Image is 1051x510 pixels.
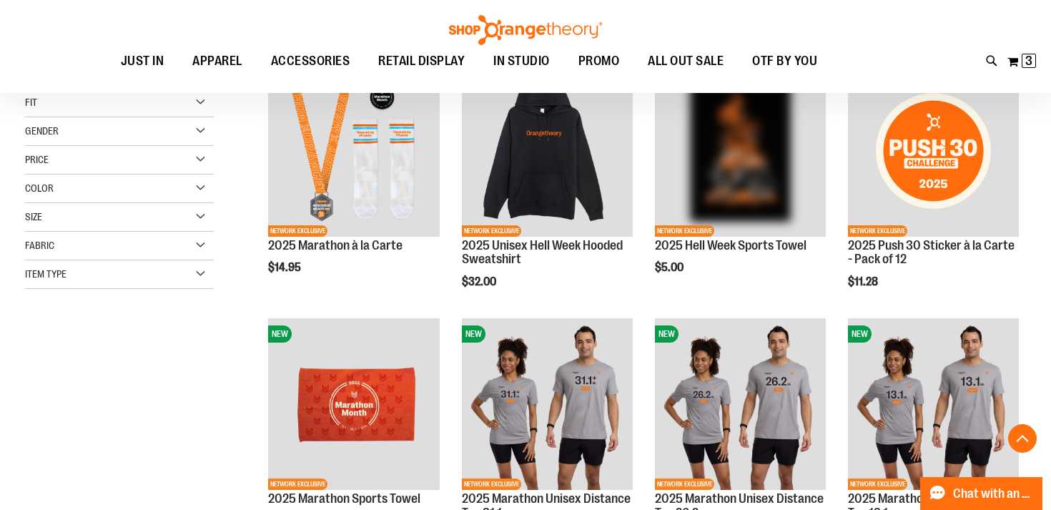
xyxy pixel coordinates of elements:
[655,261,686,274] span: $5.00
[462,318,633,489] img: 2025 Marathon Unisex Distance Tee 31.1
[848,65,1019,236] img: 2025 Push 30 Sticker à la Carte - Pack of 12
[462,65,633,236] img: 2025 Hell Week Hooded Sweatshirt
[648,58,833,310] div: product
[268,65,439,238] a: 2025 Marathon à la CarteNEWNETWORK EXCLUSIVE
[271,45,350,77] span: ACCESSORIES
[25,268,66,280] span: Item Type
[462,479,521,490] span: NETWORK EXCLUSIVE
[25,182,54,194] span: Color
[268,491,420,506] a: 2025 Marathon Sports Towel
[268,65,439,236] img: 2025 Marathon à la Carte
[848,318,1019,491] a: 2025 Marathon Unisex Distance Tee 13.1NEWNETWORK EXCLUSIVE
[655,225,714,237] span: NETWORK EXCLUSIVE
[848,275,880,288] span: $11.28
[462,275,498,288] span: $32.00
[25,125,59,137] span: Gender
[848,65,1019,238] a: 2025 Push 30 Sticker à la Carte - Pack of 12NEWNETWORK EXCLUSIVE
[462,238,623,267] a: 2025 Unisex Hell Week Hooded Sweatshirt
[447,15,604,45] img: Shop Orangetheory
[25,97,37,108] span: Fit
[1025,54,1032,68] span: 3
[268,261,303,274] span: $14.95
[462,225,521,237] span: NETWORK EXCLUSIVE
[462,318,633,491] a: 2025 Marathon Unisex Distance Tee 31.1NEWNETWORK EXCLUSIVE
[462,325,485,343] span: NEW
[1008,424,1037,453] button: Back To Top
[655,325,679,343] span: NEW
[655,65,826,238] a: 2025 Hell Week Sports TowelNEWNETWORK EXCLUSIVE
[493,45,550,77] span: IN STUDIO
[25,240,54,251] span: Fabric
[848,238,1015,267] a: 2025 Push 30 Sticker à la Carte - Pack of 12
[655,238,806,252] a: 2025 Hell Week Sports Towel
[655,318,826,491] a: 2025 Marathon Unisex Distance Tee 26.2NEWNETWORK EXCLUSIVE
[268,479,327,490] span: NETWORK EXCLUSIVE
[578,45,620,77] span: PROMO
[655,65,826,236] img: 2025 Hell Week Sports Towel
[455,58,640,325] div: product
[25,211,42,222] span: Size
[378,45,465,77] span: RETAIL DISPLAY
[268,225,327,237] span: NETWORK EXCLUSIVE
[848,479,907,490] span: NETWORK EXCLUSIVE
[848,225,907,237] span: NETWORK EXCLUSIVE
[655,479,714,490] span: NETWORK EXCLUSIVE
[648,45,724,77] span: ALL OUT SALE
[655,318,826,489] img: 2025 Marathon Unisex Distance Tee 26.2
[25,154,49,165] span: Price
[268,238,403,252] a: 2025 Marathon à la Carte
[268,325,292,343] span: NEW
[261,58,446,310] div: product
[841,58,1026,325] div: product
[848,318,1019,489] img: 2025 Marathon Unisex Distance Tee 13.1
[848,325,872,343] span: NEW
[268,318,439,489] img: 2025 Marathon Sports Towel
[121,45,164,77] span: JUST IN
[920,477,1043,510] button: Chat with an Expert
[953,487,1034,501] span: Chat with an Expert
[268,318,439,491] a: 2025 Marathon Sports TowelNEWNETWORK EXCLUSIVE
[192,45,242,77] span: APPAREL
[462,65,633,238] a: 2025 Hell Week Hooded SweatshirtNEWNETWORK EXCLUSIVE
[752,45,817,77] span: OTF BY YOU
